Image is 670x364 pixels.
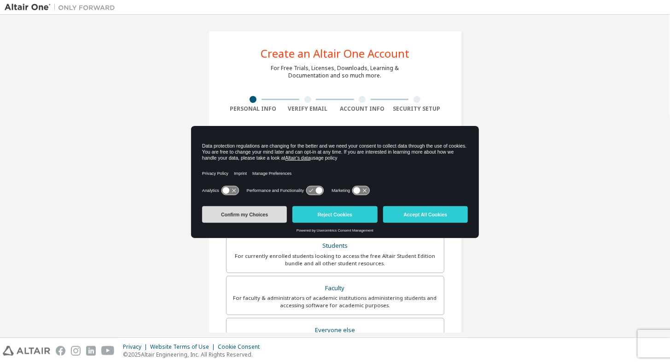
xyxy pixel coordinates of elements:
[261,48,409,59] div: Create an Altair One Account
[232,294,438,309] div: For faculty & administrators of academic institutions administering students and accessing softwa...
[232,282,438,295] div: Faculty
[271,65,399,79] div: For Free Trials, Licenses, Downloads, Learning & Documentation and so much more.
[56,346,65,356] img: facebook.svg
[226,105,281,113] div: Personal Info
[280,105,335,113] div: Verify Email
[232,252,438,267] div: For currently enrolled students looking to access the free Altair Student Edition bundle and all ...
[123,343,150,351] div: Privacy
[71,346,81,356] img: instagram.svg
[335,105,390,113] div: Account Info
[86,346,96,356] img: linkedin.svg
[5,3,120,12] img: Altair One
[123,351,265,358] p: © 2025 Altair Engineering, Inc. All Rights Reserved.
[101,346,115,356] img: youtube.svg
[232,239,438,252] div: Students
[390,105,444,113] div: Security Setup
[150,343,218,351] div: Website Terms of Use
[232,324,438,337] div: Everyone else
[3,346,50,356] img: altair_logo.svg
[218,343,265,351] div: Cookie Consent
